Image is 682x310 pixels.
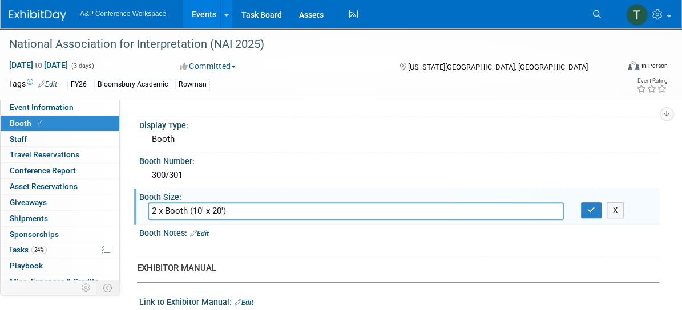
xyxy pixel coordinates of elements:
span: to [33,60,44,70]
a: Edit [38,80,57,88]
div: Rowman [175,79,210,91]
div: In-Person [641,62,668,70]
td: Tags [9,78,57,91]
div: National Association for Interpretation (NAI 2025) [5,34,604,55]
span: 24% [31,246,47,254]
span: Event Information [10,103,74,112]
img: Format-Inperson.png [628,61,639,70]
a: Giveaways [1,195,119,210]
span: [US_STATE][GEOGRAPHIC_DATA], [GEOGRAPHIC_DATA] [408,63,588,71]
span: Tasks [9,245,47,254]
div: Display Type: [139,117,659,131]
a: Staff [1,132,119,147]
i: Booth reservation complete [37,120,42,126]
a: Shipments [1,211,119,226]
div: Booth Number: [139,153,659,167]
a: Event Information [1,100,119,115]
div: EXHIBITOR MANUAL [137,262,651,274]
div: 300/301 [148,166,651,184]
span: Playbook [10,261,43,270]
img: ExhibitDay [9,10,66,21]
a: Travel Reservations [1,147,119,162]
span: Giveaways [10,198,47,207]
span: Booth [10,119,45,128]
div: Event Rating [636,78,667,84]
div: Booth Notes: [139,225,659,239]
span: (3 days) [70,62,94,70]
a: Edit [190,230,209,238]
a: Booth [1,116,119,131]
a: Conference Report [1,163,119,178]
div: FY26 [67,79,90,91]
span: Misc. Expenses & Credits [10,277,99,286]
span: [DATE] [DATE] [9,60,68,70]
span: Sponsorships [10,230,59,239]
span: Travel Reservations [10,150,79,159]
span: Asset Reservations [10,182,78,191]
button: Committed [176,60,240,72]
a: Tasks24% [1,242,119,258]
span: Staff [10,134,27,144]
a: Sponsorships [1,227,119,242]
button: X [607,202,624,218]
a: Playbook [1,258,119,274]
img: Taylor Thompson [626,4,648,26]
div: Event Format [565,59,668,76]
div: Booth [148,130,651,148]
a: Asset Reservations [1,179,119,194]
span: Conference Report [10,166,76,175]
div: Link to Exhibitor Manual: [139,293,659,308]
td: Toggle Event Tabs [96,280,120,295]
a: Edit [235,299,253,307]
td: Personalize Event Tab Strip [76,280,96,295]
span: A&P Conference Workspace [80,10,166,18]
div: Bloomsbury Academic [94,79,171,91]
span: Shipments [10,214,48,223]
a: Misc. Expenses & Credits [1,274,119,289]
div: Booth Size: [139,189,659,203]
